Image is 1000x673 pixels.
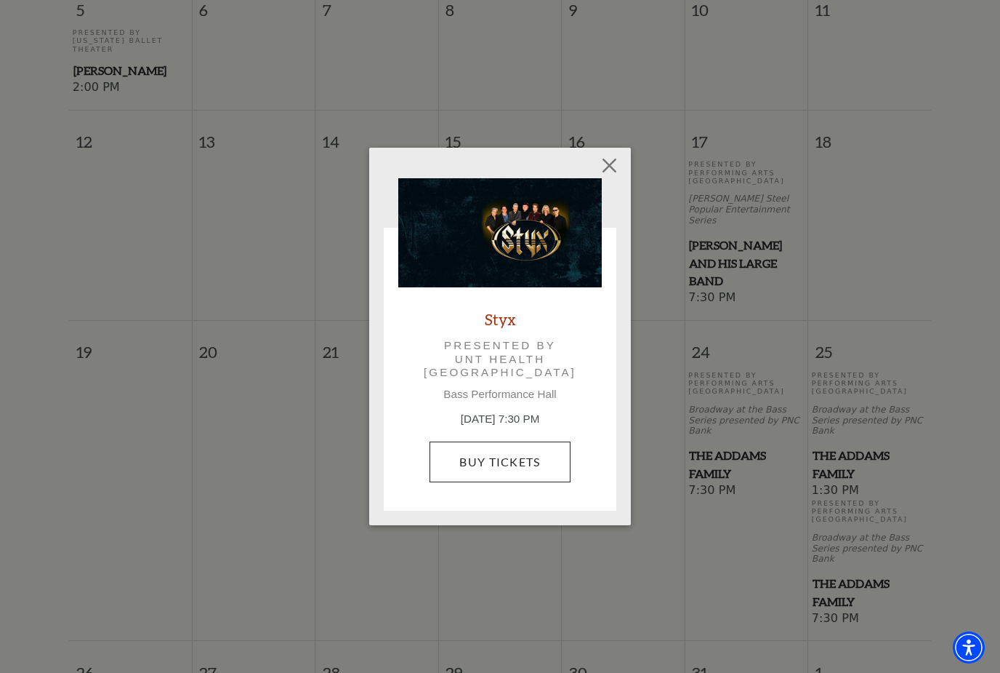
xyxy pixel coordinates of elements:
[398,178,602,287] img: Styx
[398,411,602,428] p: [DATE] 7:30 PM
[596,151,624,179] button: Close
[953,632,985,664] div: Accessibility Menu
[485,309,516,329] a: Styx
[398,388,602,401] p: Bass Performance Hall
[419,339,581,379] p: Presented by UNT Health [GEOGRAPHIC_DATA]
[430,442,570,482] a: Buy Tickets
